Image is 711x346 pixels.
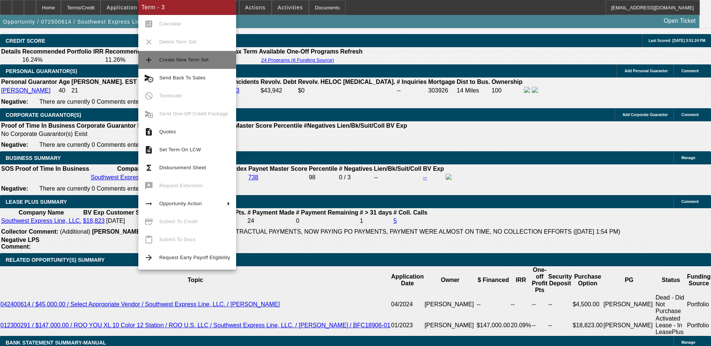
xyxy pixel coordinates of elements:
span: Manage [681,156,695,160]
span: Quotes [159,129,176,134]
td: [DATE] [106,217,152,225]
span: Disbursement Sheet [159,165,206,170]
td: Dead - Did Not Purchase [655,294,687,315]
b: Collector Comment: [1,228,58,235]
b: Start [137,122,151,129]
b: Lien/Bk/Suit/Coll [374,166,421,172]
span: BANK STATEMENT SUMMARY-MANUAL [6,340,106,346]
span: Comment [681,69,699,73]
span: Application [106,4,137,10]
td: 40 [58,86,70,95]
img: linkedin-icon.png [532,87,538,93]
b: Customer Since [106,209,152,216]
span: Manage [681,340,695,345]
mat-icon: description [144,145,153,154]
b: Ownership [491,79,522,85]
b: Revolv. HELOC [MEDICAL_DATA]. [298,79,395,85]
span: There are currently 0 Comments entered on this opportunity [39,185,198,192]
td: 14 Miles [457,86,491,95]
a: 5 [394,218,397,224]
span: LEASE PLUS SUMMARY [6,199,67,205]
td: 21 [71,86,137,95]
mat-icon: cancel_schedule_send [144,73,153,82]
b: [PERSON_NAME]: [92,228,144,235]
td: Activated Lease - In LeasePlus [655,315,687,336]
th: Security Deposit [548,266,572,294]
td: $4,500.00 [572,294,603,315]
div: 98 [309,174,337,181]
a: -- [423,174,427,180]
td: -- [373,173,422,182]
b: # Inquiries [397,79,427,85]
td: 16.24% [22,56,104,64]
td: -- [396,86,427,95]
mat-icon: arrow_forward [144,253,153,262]
mat-icon: functions [144,163,153,172]
th: One-off Profit Pts [531,266,548,294]
td: -- [510,294,531,315]
b: Negative: [1,98,28,105]
div: 0 / 3 [339,174,372,181]
th: Available One-Off Programs [259,48,339,55]
span: RELATED OPPORTUNITY(S) SUMMARY [6,257,105,263]
th: Recommended One Off IRR [105,48,184,55]
b: # > 31 days [360,209,392,216]
b: Personal Guarantor [1,79,57,85]
b: Revolv. Debt [260,79,296,85]
td: [PERSON_NAME] [424,315,476,336]
mat-icon: request_quote [144,127,153,136]
th: Proof of Time In Business [15,165,90,173]
button: Actions [239,0,271,15]
span: BUSINESS SUMMARY [6,155,61,161]
td: $0 [298,86,396,95]
b: # Coll. Calls [394,209,428,216]
span: Request Early Payoff Eligibility [159,255,230,260]
b: Negative LPS Comment: [1,237,39,250]
b: Negative: [1,185,28,192]
button: 24 Programs (6 Funding Source) [259,57,336,63]
span: Add Personal Guarantor [624,69,668,73]
th: $ Financed [476,266,510,294]
td: [PERSON_NAME] [603,315,655,336]
span: (Additional) [60,228,90,235]
span: Opportunity / 072500614 / Southwest Express Line, LLC. / [PERSON_NAME] [3,19,216,25]
b: Paydex [226,166,247,172]
b: Company Name [19,209,64,216]
th: Application Date [391,266,424,294]
b: Company [117,166,145,172]
span: Activities [278,4,303,10]
span: CUSTOMER PAID ALL THE CONTRACTUAL PAYMENTS, NOW PAYING PO PAYMENTS, PAYMENT WERE ALMOST ON TIME, ... [146,228,620,235]
td: [PERSON_NAME] [603,294,655,315]
span: Add Corporate Guarantor [623,113,668,117]
span: Comment [681,200,699,204]
td: $43,942 [260,86,297,95]
td: -- [548,315,572,336]
a: Open Ticket [661,15,699,27]
b: Percentile [309,166,337,172]
b: Paynet Master Score [213,122,272,129]
a: Southwest Express Line, LLC. [1,218,81,224]
span: Send Back To Sales [159,75,205,81]
span: CREDIT SCORE [6,38,45,44]
th: IRR [510,266,531,294]
span: Comment [681,113,699,117]
td: $147,000.00 [476,315,510,336]
b: BV Exp [386,122,407,129]
span: Set Term On LCW [159,147,201,152]
td: 100 [491,86,523,95]
span: CORPORATE GUARANTOR(S) [6,112,81,118]
a: [PERSON_NAME] [1,87,51,94]
b: # Negatives [339,166,372,172]
b: Incidents [233,79,259,85]
button: Application [101,0,143,15]
th: PG [603,266,655,294]
mat-icon: add [144,55,153,64]
span: Opportunity Action [159,201,202,206]
td: Portfolio [687,294,711,315]
b: Dist to Bus. [457,79,490,85]
th: Refresh [340,48,363,55]
img: facebook-icon.png [446,174,452,180]
td: 1 [359,217,392,225]
th: Owner [424,266,476,294]
a: 012300291 / $147,000.00 / ROQ YOU XL 10 Color 12 Station / ROQ U.S. LLC / Southwest Express Line,... [0,322,391,328]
